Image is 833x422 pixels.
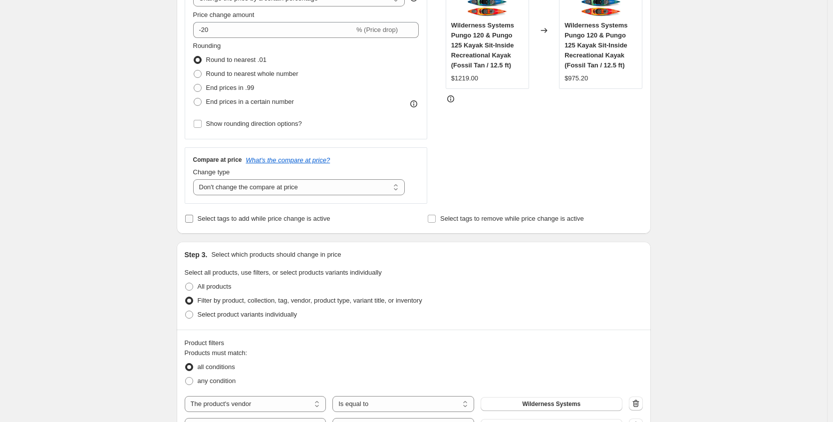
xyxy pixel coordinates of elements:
[198,283,232,290] span: All products
[193,156,242,164] h3: Compare at price
[451,21,514,69] span: Wilderness Systems Pungo 120 & Pungo 125 Kayak Sit-Inside Recreational Kayak (Fossil Tan / 12.5 ft)
[246,156,330,164] button: What's the compare at price?
[193,11,255,18] span: Price change amount
[198,311,297,318] span: Select product variants individually
[193,42,221,49] span: Rounding
[198,377,236,385] span: any condition
[206,120,302,127] span: Show rounding direction options?
[451,73,478,83] div: $1219.00
[206,56,267,63] span: Round to nearest .01
[206,70,298,77] span: Round to nearest whole number
[198,363,235,371] span: all conditions
[198,297,422,304] span: Filter by product, collection, tag, vendor, product type, variant title, or inventory
[211,250,341,260] p: Select which products should change in price
[193,168,230,176] span: Change type
[206,84,255,91] span: End prices in .99
[522,400,580,408] span: Wilderness Systems
[481,397,622,411] button: Wilderness Systems
[356,26,398,33] span: % (Price drop)
[206,98,294,105] span: End prices in a certain number
[198,215,330,222] span: Select tags to add while price change is active
[185,250,208,260] h2: Step 3.
[185,338,643,348] div: Product filters
[185,269,382,276] span: Select all products, use filters, or select products variants individually
[193,22,354,38] input: -15
[185,349,248,357] span: Products must match:
[564,73,588,83] div: $975.20
[440,215,584,222] span: Select tags to remove while price change is active
[564,21,627,69] span: Wilderness Systems Pungo 120 & Pungo 125 Kayak Sit-Inside Recreational Kayak (Fossil Tan / 12.5 ft)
